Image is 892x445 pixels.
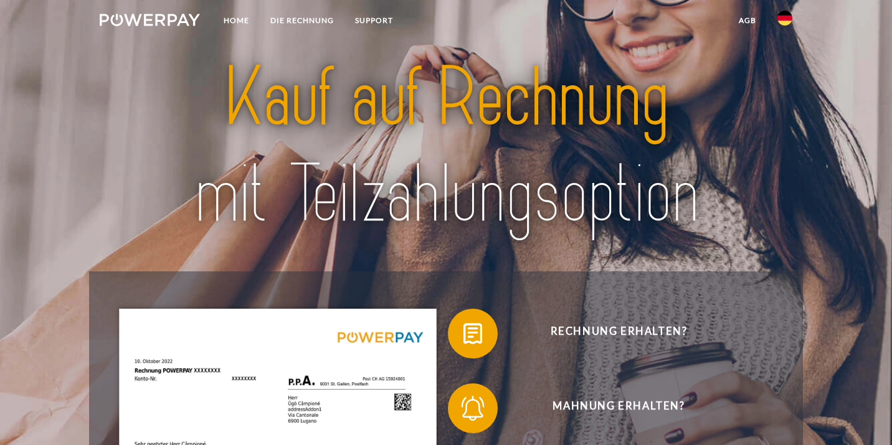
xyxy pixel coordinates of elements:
img: title-powerpay_de.svg [134,45,758,248]
a: SUPPORT [344,9,404,32]
img: qb_bill.svg [457,318,488,349]
button: Mahnung erhalten? [448,383,772,433]
span: Mahnung erhalten? [466,383,771,433]
button: Rechnung erhalten? [448,309,772,358]
a: Home [213,9,260,32]
a: DIE RECHNUNG [260,9,344,32]
img: qb_bell.svg [457,393,488,424]
img: logo-powerpay-white.svg [100,14,200,26]
a: agb [728,9,767,32]
img: de [777,11,792,26]
span: Rechnung erhalten? [466,309,771,358]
